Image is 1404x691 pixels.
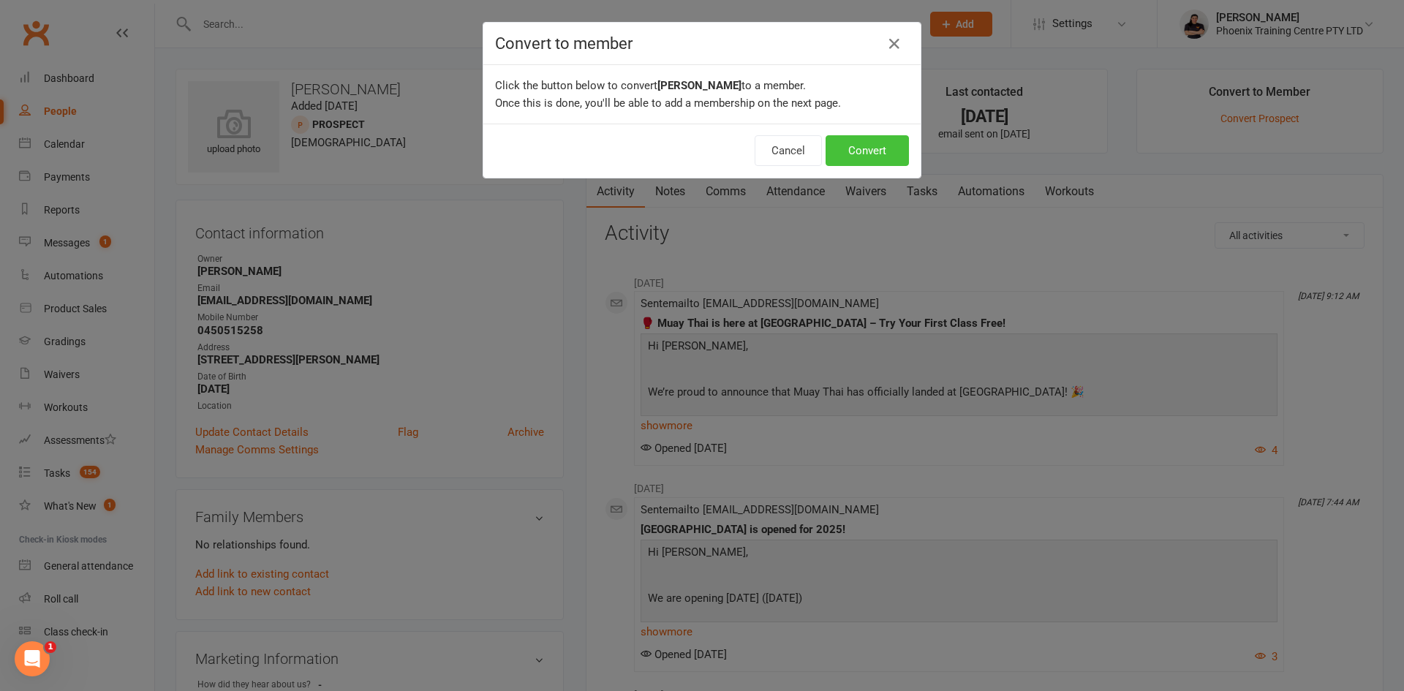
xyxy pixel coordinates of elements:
[45,641,56,653] span: 1
[755,135,822,166] button: Cancel
[15,641,50,676] iframe: Intercom live chat
[495,34,909,53] h4: Convert to member
[883,32,906,56] button: Close
[657,79,741,92] b: [PERSON_NAME]
[826,135,909,166] button: Convert
[483,65,921,124] div: Click the button below to convert to a member. Once this is done, you'll be able to add a members...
